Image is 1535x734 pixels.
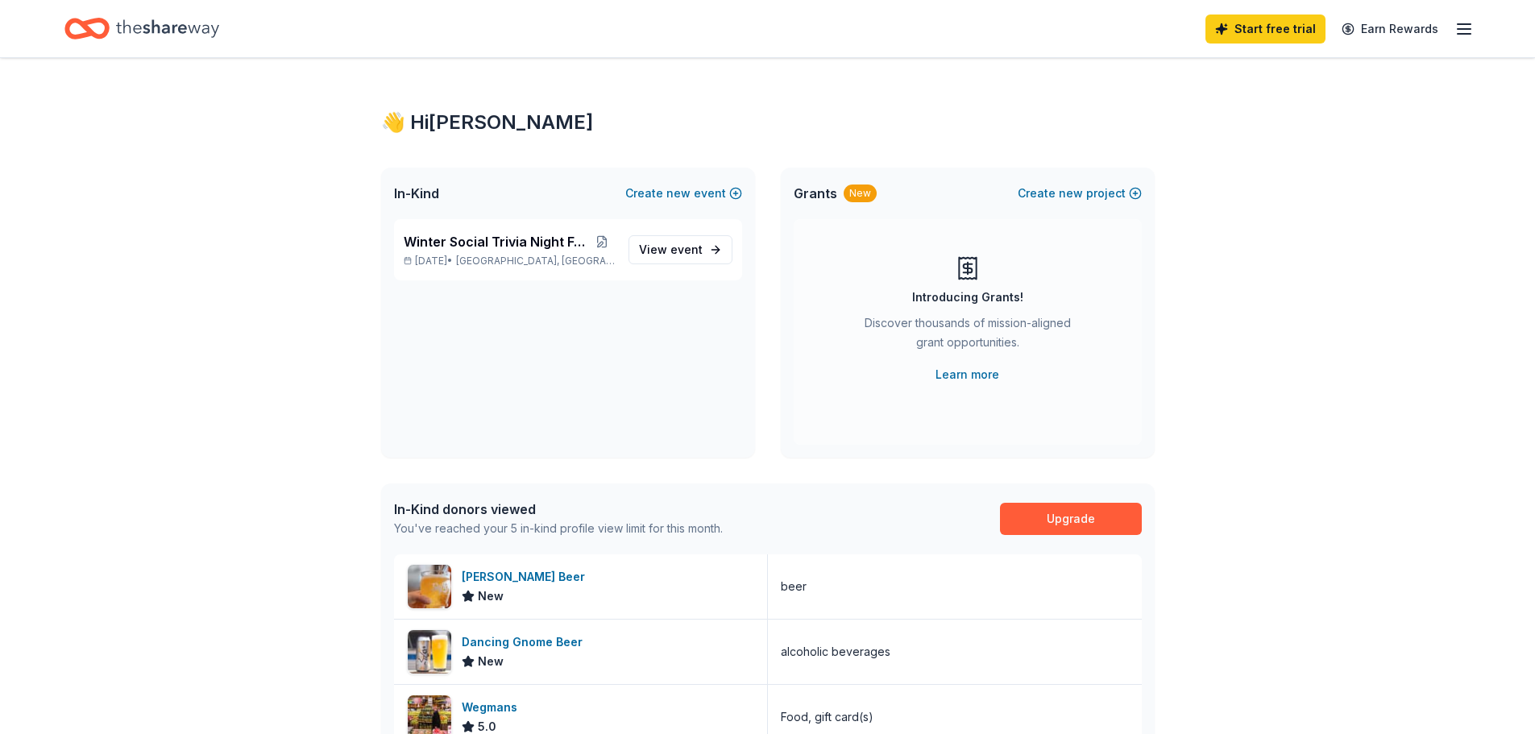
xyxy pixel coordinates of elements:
span: event [670,243,703,256]
div: You've reached your 5 in-kind profile view limit for this month. [394,519,723,538]
div: Food, gift card(s) [781,707,873,727]
span: Winter Social Trivia Night Fundraiser [404,232,590,251]
span: View [639,240,703,259]
div: Discover thousands of mission-aligned grant opportunities. [858,313,1077,359]
a: Upgrade [1000,503,1142,535]
img: Image for Sly Fox Beer [408,565,451,608]
div: alcoholic beverages [781,642,890,661]
button: Createnewevent [625,184,742,203]
div: Dancing Gnome Beer [462,632,589,652]
a: Home [64,10,219,48]
div: Wegmans [462,698,524,717]
p: [DATE] • [404,255,616,267]
a: Earn Rewards [1332,15,1448,44]
div: New [844,185,877,202]
div: beer [781,577,807,596]
div: Introducing Grants! [912,288,1023,307]
span: New [478,652,504,671]
span: [GEOGRAPHIC_DATA], [GEOGRAPHIC_DATA] [456,255,615,267]
div: 👋 Hi [PERSON_NAME] [381,110,1155,135]
span: new [666,184,691,203]
a: Start free trial [1205,15,1325,44]
a: View event [629,235,732,264]
a: Learn more [936,365,999,384]
img: Image for Dancing Gnome Beer [408,630,451,674]
span: Grants [794,184,837,203]
span: In-Kind [394,184,439,203]
div: [PERSON_NAME] Beer [462,567,591,587]
span: New [478,587,504,606]
button: Createnewproject [1018,184,1142,203]
span: new [1059,184,1083,203]
div: In-Kind donors viewed [394,500,723,519]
